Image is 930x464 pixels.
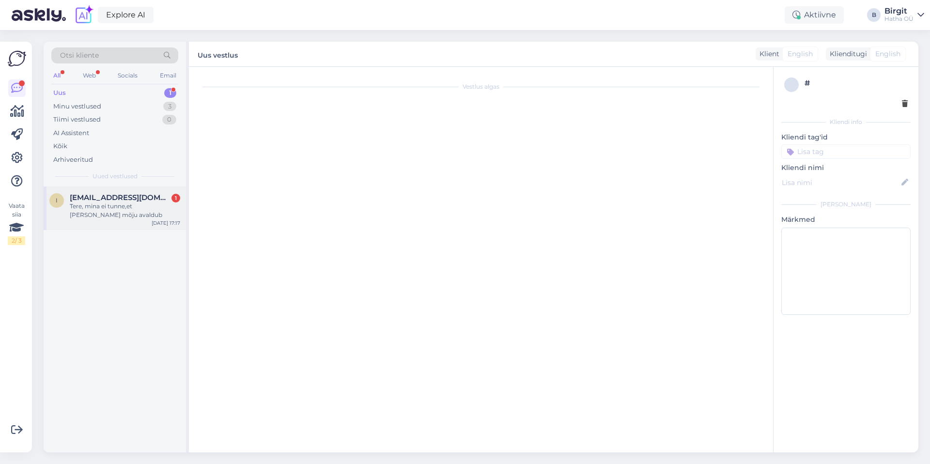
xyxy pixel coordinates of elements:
[884,15,914,23] div: Hatha OÜ
[781,144,911,159] input: Lisa tag
[171,194,180,202] div: 1
[805,77,908,89] div: #
[164,88,176,98] div: 1
[81,69,98,82] div: Web
[8,49,26,68] img: Askly Logo
[198,47,238,61] label: Uus vestlus
[781,118,911,126] div: Kliendi info
[781,200,911,209] div: [PERSON_NAME]
[60,50,99,61] span: Otsi kliente
[51,69,62,82] div: All
[53,128,89,138] div: AI Assistent
[70,193,170,202] span: Isakarreelika@gmail.com
[781,215,911,225] p: Märkmed
[875,49,900,59] span: English
[53,155,93,165] div: Arhiveeritud
[826,49,867,59] div: Klienditugi
[116,69,139,82] div: Socials
[93,172,138,181] span: Uued vestlused
[53,88,66,98] div: Uus
[158,69,178,82] div: Email
[199,82,763,91] div: Vestlus algas
[8,201,25,245] div: Vaata siia
[163,102,176,111] div: 3
[53,115,101,124] div: Tiimi vestlused
[782,177,899,188] input: Lisa nimi
[884,7,914,15] div: Birgit
[152,219,180,227] div: [DATE] 17:17
[788,49,813,59] span: English
[781,132,911,142] p: Kliendi tag'id
[162,115,176,124] div: 0
[70,202,180,219] div: Tere, mina ei tunne,et [PERSON_NAME] mõju avaldub
[74,5,94,25] img: explore-ai
[98,7,154,23] a: Explore AI
[8,236,25,245] div: 2 / 3
[781,163,911,173] p: Kliendi nimi
[53,102,101,111] div: Minu vestlused
[785,6,844,24] div: Aktiivne
[884,7,924,23] a: BirgitHatha OÜ
[53,141,67,151] div: Kõik
[867,8,881,22] div: B
[756,49,779,59] div: Klient
[56,197,58,204] span: I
